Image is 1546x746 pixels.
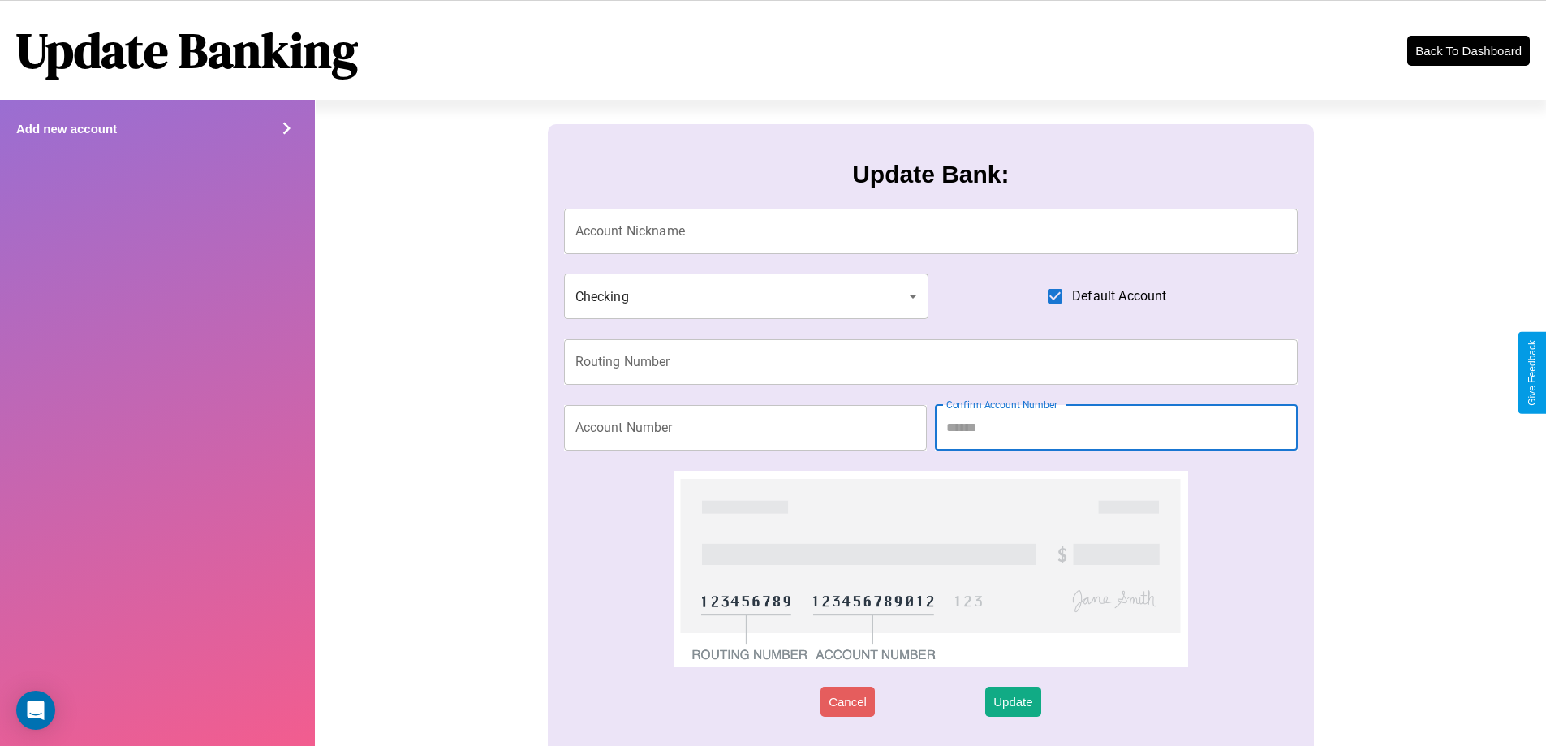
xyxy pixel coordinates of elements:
[852,161,1009,188] h3: Update Bank:
[16,691,55,730] div: Open Intercom Messenger
[674,471,1187,667] img: check
[820,687,875,717] button: Cancel
[16,122,117,136] h4: Add new account
[946,398,1057,412] label: Confirm Account Number
[16,17,358,84] h1: Update Banking
[985,687,1040,717] button: Update
[1072,287,1166,306] span: Default Account
[564,274,929,319] div: Checking
[1527,340,1538,406] div: Give Feedback
[1407,36,1530,66] button: Back To Dashboard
